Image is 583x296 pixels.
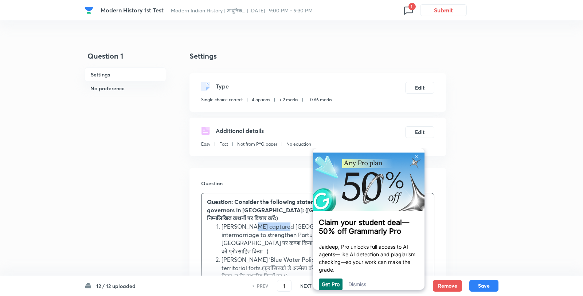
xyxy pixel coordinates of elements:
[216,126,264,135] h5: Additional details
[201,82,210,91] img: questionType.svg
[201,179,434,187] h6: Question
[237,141,277,147] p: Not from PYQ paper
[201,141,210,147] p: Easy
[85,51,166,67] h4: Question 1
[85,67,166,82] h6: Settings
[13,133,31,139] a: Get Pro
[408,3,416,10] span: 1
[286,141,311,147] p: No equation
[279,96,298,103] p: + 2 marks
[201,96,243,103] p: Single choice correct
[85,6,93,15] img: Company Logo
[106,7,109,10] img: close_x_white.png
[85,6,95,15] a: Company Logo
[307,96,332,103] p: - 0.66 marks
[405,126,434,138] button: Edit
[420,4,467,16] button: Submit
[39,133,57,139] a: Dismiss
[433,280,462,292] button: Remove
[101,6,164,14] span: Modern History 1st Test
[85,82,166,95] h6: No preference
[222,222,429,256] li: [PERSON_NAME] captured [GEOGRAPHIC_DATA] in [DATE] and promoted intermarriage to strengthen Portu...
[300,283,312,289] h6: NEXT
[219,141,228,147] p: Fact
[405,82,434,94] button: Edit
[222,256,429,280] li: [PERSON_NAME] 'Blue Water Policy' focused on naval control rather than territorial forts.(फ्रांसि...
[207,198,422,222] strong: Question: Consider the following statements about [DEMOGRAPHIC_DATA] governors in [GEOGRAPHIC_DAT...
[4,4,116,63] img: 0c603a726e7a46b0b1783c6fd19327a5-ipm.png
[469,280,498,292] button: Save
[257,283,268,289] h6: PREV
[10,95,110,125] p: Jaideep, Pro unlocks full access to AI agents—like AI detection and plagiarism checking—so your w...
[216,82,229,91] h5: Type
[171,7,313,14] span: Modern Indian History | आधुनिक... | [DATE] · 9:00 PM - 9:30 PM
[96,282,136,290] h6: 12 / 12 uploaded
[189,51,446,62] h4: Settings
[252,96,270,103] p: 4 options
[10,70,110,87] h3: Claim your student deal—50% off Grammarly Pro
[201,126,210,135] img: questionDetails.svg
